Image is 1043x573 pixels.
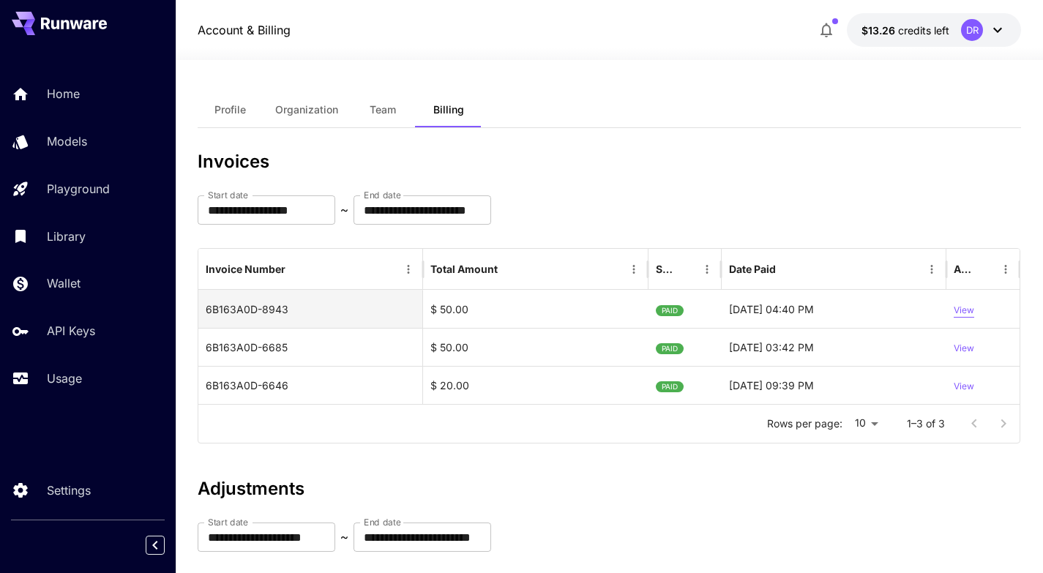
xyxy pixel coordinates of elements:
span: Profile [214,103,246,116]
p: View [954,304,974,318]
button: Sort [777,259,798,280]
div: 6B163A0D-6685 [198,328,424,366]
button: Menu [624,259,644,280]
button: Sort [499,259,520,280]
button: Sort [975,259,995,280]
div: 09-08-2025 04:40 PM [722,290,947,328]
div: Collapse sidebar [157,532,176,558]
p: ~ [340,201,348,219]
button: Menu [995,259,1016,280]
button: Sort [676,259,697,280]
div: 10 [848,413,883,434]
label: Start date [208,516,248,528]
span: PAID [656,330,684,367]
h3: Invoices [198,151,1022,172]
p: Rows per page: [767,416,842,431]
div: $ 20.00 [423,366,648,404]
span: $13.26 [861,24,898,37]
nav: breadcrumb [198,21,291,39]
a: Account & Billing [198,21,291,39]
button: Collapse sidebar [146,536,165,555]
p: Playground [47,180,110,198]
div: DR [961,19,983,41]
span: Team [370,103,396,116]
div: 06-07-2025 09:39 PM [722,366,947,404]
p: 1–3 of 3 [907,416,945,431]
div: Status [656,263,675,275]
div: Date Paid [729,263,776,275]
p: Wallet [47,274,81,292]
div: 6B163A0D-6646 [198,366,424,404]
div: 07-07-2025 03:42 PM [722,328,947,366]
p: API Keys [47,322,95,340]
label: End date [364,189,400,201]
div: $ 50.00 [423,290,648,328]
p: View [954,380,974,394]
button: Menu [921,259,942,280]
div: $ 50.00 [423,328,648,366]
span: Billing [433,103,464,116]
div: Action [954,263,973,275]
div: Total Amount [430,263,498,275]
button: Sort [287,259,307,280]
div: 6B163A0D-8943 [198,290,424,328]
p: ~ [340,528,348,546]
p: View [954,342,974,356]
p: Library [47,228,86,245]
label: End date [364,516,400,528]
div: Invoice Number [206,263,285,275]
button: Menu [398,259,419,280]
span: PAID [656,292,684,329]
button: $13.2625DR [847,13,1021,47]
button: View [954,367,974,404]
div: $13.2625 [861,23,949,38]
button: Menu [697,259,717,280]
span: credits left [898,24,949,37]
h3: Adjustments [198,479,1022,499]
p: Models [47,132,87,150]
p: Usage [47,370,82,387]
p: Settings [47,482,91,499]
span: PAID [656,368,684,405]
button: View [954,291,974,328]
button: View [954,329,974,366]
p: Home [47,85,80,102]
span: Organization [275,103,338,116]
label: Start date [208,189,248,201]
